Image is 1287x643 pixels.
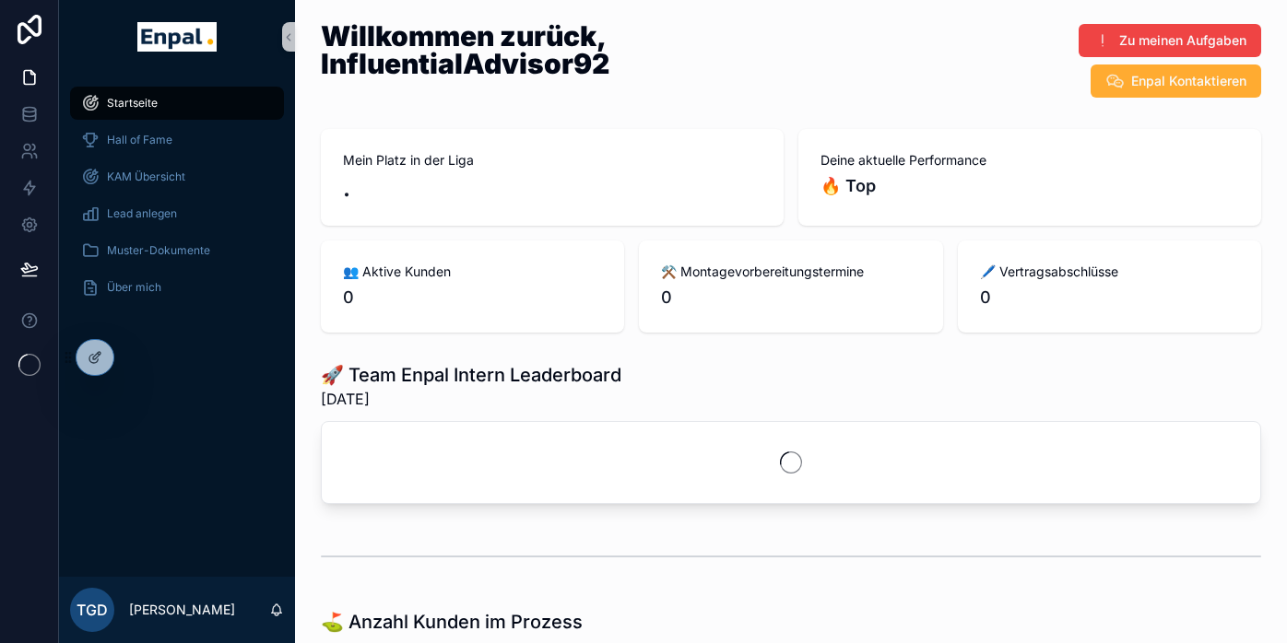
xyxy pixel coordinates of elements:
span: KAM Übersicht [107,170,185,184]
a: Hall of Fame [70,123,284,157]
span: Über mich [107,280,161,295]
p: [PERSON_NAME] [129,601,235,619]
button: Enpal Kontaktieren [1091,64,1261,98]
h1: 🚀 Team Enpal Intern Leaderboard [321,362,621,388]
span: Mein Platz in der Liga [343,151,762,170]
span: Deine aktuelle Performance [821,151,1239,170]
span: Muster-Dokumente [107,243,210,258]
span: 👥 Aktive Kunden [343,263,602,281]
h1: ⛳ Anzahl Kunden im Prozess [321,609,583,635]
a: Muster-Dokumente [70,234,284,267]
span: TgD [77,599,108,621]
span: Startseite [107,96,158,111]
a: Lead anlegen [70,197,284,230]
a: Startseite [70,87,284,120]
h1: Willkommen zurück, InfluentialAdvisor92 [321,22,891,77]
img: App logo [137,22,216,52]
span: Hall of Fame [107,133,172,147]
a: Über mich [70,271,284,304]
span: 0 [343,285,602,310]
button: Zu meinen Aufgaben [1079,24,1261,57]
strong: 🔥 Top [821,176,876,195]
div: scrollable content [59,74,295,328]
span: 0 [661,285,920,310]
span: Enpal Kontaktieren [1131,72,1246,90]
h2: . [343,173,762,204]
span: Zu meinen Aufgaben [1119,31,1246,50]
a: KAM Übersicht [70,160,284,193]
span: [DATE] [321,388,621,410]
span: 🖊️ Vertragsabschlüsse [980,263,1239,281]
span: Lead anlegen [107,206,177,221]
span: ⚒️ Montagevorbereitungstermine [661,263,920,281]
span: 0 [980,285,1239,310]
